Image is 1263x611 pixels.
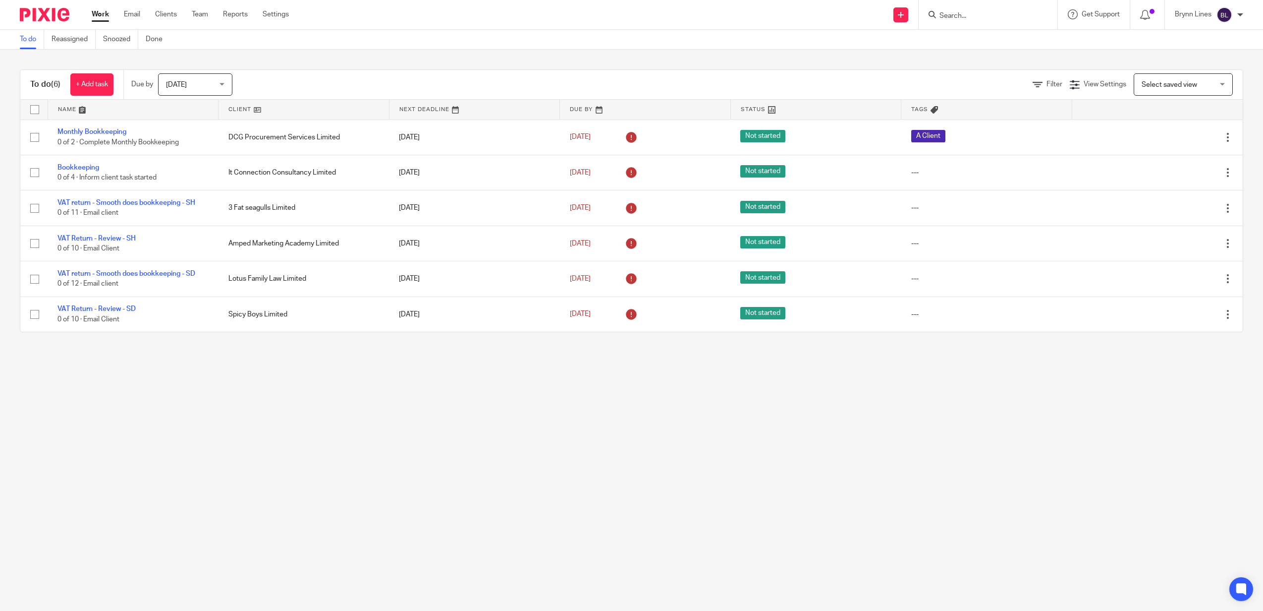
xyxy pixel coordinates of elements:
span: 0 of 10 · Email Client [57,245,119,252]
a: To do [20,30,44,49]
img: Pixie [20,8,69,21]
span: 0 of 2 · Complete Monthly Bookkeeping [57,139,179,146]
span: A Client [911,130,945,142]
span: (6) [51,80,60,88]
span: Not started [740,201,785,213]
p: Brynn Lines [1175,9,1211,19]
span: Filter [1046,81,1062,88]
span: [DATE] [570,275,591,282]
a: Email [124,9,140,19]
span: Not started [740,236,785,248]
span: 0 of 12 · Email client [57,281,118,288]
a: Work [92,9,109,19]
span: Not started [740,165,785,178]
span: [DATE] [570,204,591,211]
td: [DATE] [389,155,560,190]
td: [DATE] [389,190,560,226]
td: Lotus Family Law Limited [219,261,389,297]
a: VAT return - Smooth does bookkeeping - SH [57,199,195,206]
p: Due by [131,79,153,89]
span: Not started [740,271,785,284]
span: View Settings [1084,81,1126,88]
span: 0 of 11 · Email client [57,210,118,217]
a: Reassigned [52,30,96,49]
a: VAT return - Smooth does bookkeeping - SD [57,270,195,277]
a: Done [146,30,170,49]
a: VAT Return - Review - SH [57,235,136,242]
div: --- [911,203,1062,213]
a: VAT Return - Review - SD [57,305,136,312]
div: --- [911,274,1062,284]
td: It Connection Consultancy Limited [219,155,389,190]
span: [DATE] [570,169,591,176]
a: Settings [263,9,289,19]
span: Select saved view [1142,81,1197,88]
span: 0 of 10 · Email Client [57,316,119,323]
td: Spicy Boys Limited [219,297,389,332]
td: [DATE] [389,261,560,297]
a: Monthly Bookkeeping [57,128,126,135]
span: Tags [911,107,928,112]
h1: To do [30,79,60,90]
span: [DATE] [166,81,187,88]
a: Reports [223,9,248,19]
a: + Add task [70,73,113,96]
td: DCG Procurement Services Limited [219,120,389,155]
span: Get Support [1082,11,1120,18]
span: [DATE] [570,311,591,318]
span: [DATE] [570,240,591,247]
td: [DATE] [389,226,560,261]
a: Bookkeeping [57,164,99,171]
a: Team [192,9,208,19]
td: [DATE] [389,297,560,332]
td: 3 Fat seagulls Limited [219,190,389,226]
a: Snoozed [103,30,138,49]
td: Amped Marketing Academy Limited [219,226,389,261]
div: --- [911,309,1062,319]
span: [DATE] [570,134,591,141]
div: --- [911,239,1062,248]
span: 0 of 4 · Inform client task started [57,174,157,181]
div: --- [911,168,1062,178]
span: Not started [740,130,785,142]
td: [DATE] [389,120,560,155]
span: Not started [740,307,785,319]
a: Clients [155,9,177,19]
img: svg%3E [1216,7,1232,23]
input: Search [938,12,1028,21]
